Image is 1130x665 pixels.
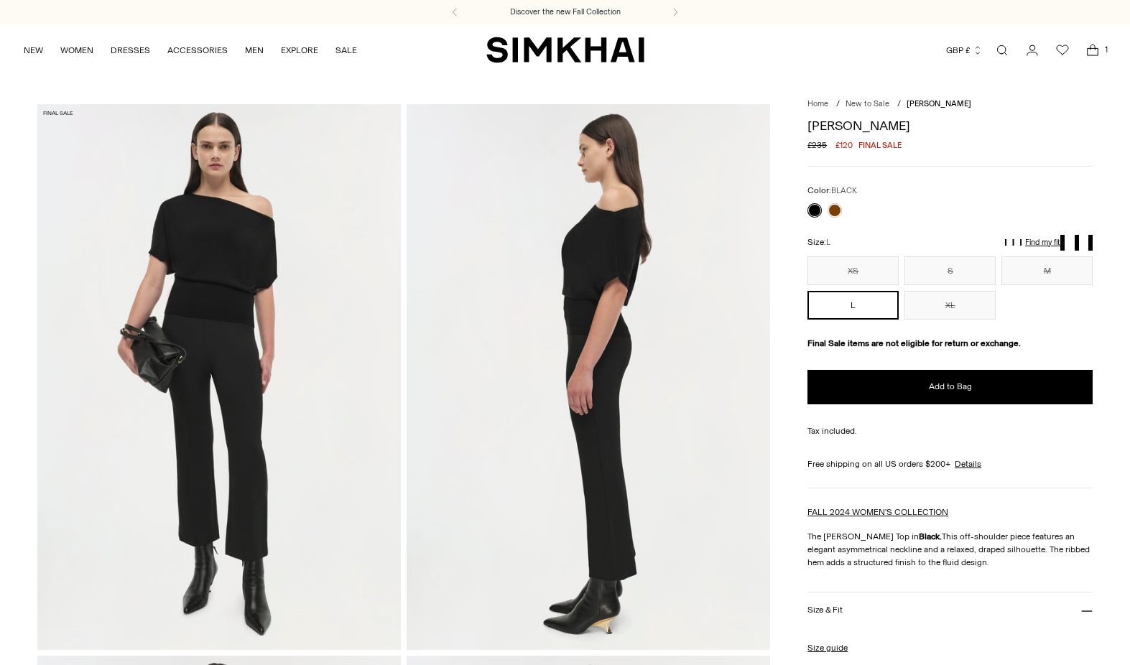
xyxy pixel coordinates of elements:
a: MEN [245,34,264,66]
a: SIMKHAI [486,36,644,64]
button: Size & Fit [807,592,1093,629]
button: XS [807,256,899,285]
p: The [PERSON_NAME] Top in This off-shoulder piece features an elegant asymmetrical neckline and a ... [807,530,1093,569]
span: 1 [1100,43,1113,56]
s: £235 [807,139,827,152]
a: NEW [24,34,43,66]
a: DRESSES [111,34,150,66]
img: Marie Top [407,104,770,649]
div: Tax included. [807,424,1093,437]
label: Size: [807,236,830,249]
button: L [807,291,899,320]
div: / [836,98,840,111]
a: Details [955,457,981,470]
a: Size guide [807,641,848,654]
span: Add to Bag [929,381,972,393]
a: Home [807,99,828,108]
a: Wishlist [1048,36,1077,65]
label: Color: [807,184,857,197]
a: WOMEN [60,34,93,66]
span: [PERSON_NAME] [907,99,971,108]
span: L [826,238,830,247]
a: New to Sale [846,99,889,108]
img: Marie Top [37,104,401,649]
a: Go to the account page [1018,36,1047,65]
h1: [PERSON_NAME] [807,119,1093,132]
nav: breadcrumbs [807,98,1093,111]
a: SALE [335,34,357,66]
a: EXPLORE [281,34,318,66]
strong: Black. [919,531,942,541]
span: BLACK [831,186,857,195]
div: Free shipping on all US orders $200+ [807,457,1093,470]
a: Open cart modal [1078,36,1107,65]
button: GBP £ [946,34,983,66]
div: / [897,98,901,111]
button: XL [904,291,996,320]
button: S [904,256,996,285]
a: Discover the new Fall Collection [510,6,621,18]
strong: Final Sale items are not eligible for return or exchange. [807,338,1021,348]
button: M [1001,256,1093,285]
a: Open search modal [988,36,1016,65]
h3: Size & Fit [807,605,842,615]
button: Add to Bag [807,370,1093,404]
span: £120 [835,139,853,152]
a: ACCESSORIES [167,34,228,66]
a: FALL 2024 WOMEN'S COLLECTION [807,507,948,517]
